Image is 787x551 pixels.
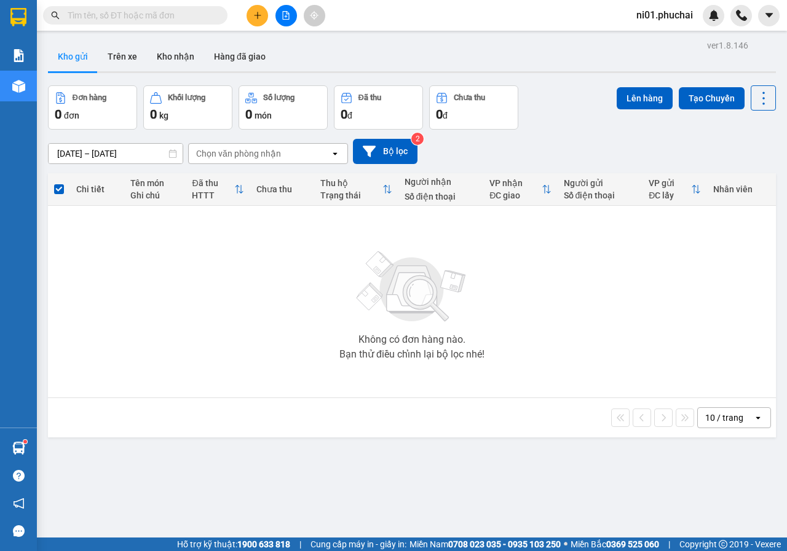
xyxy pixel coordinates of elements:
button: Chưa thu0đ [429,85,518,130]
button: plus [247,5,268,26]
div: Không có đơn hàng nào. [358,335,465,345]
span: message [13,525,25,537]
span: | [668,537,670,551]
span: copyright [719,540,727,549]
img: icon-new-feature [708,10,719,21]
sup: 1 [23,440,27,444]
svg: open [330,149,340,158]
div: Số điện thoại [564,190,637,200]
div: Đã thu [192,178,234,188]
div: HTTT [192,190,234,200]
th: Toggle SortBy [483,173,557,206]
button: caret-down [758,5,780,26]
input: Select a date range. [49,144,183,163]
img: solution-icon [12,49,25,62]
button: Khối lượng0kg [143,85,232,130]
span: 0 [150,107,157,122]
button: file-add [275,5,297,26]
div: Số lượng [263,93,295,102]
button: Tạo Chuyến [679,87,745,109]
span: 0 [55,107,61,122]
span: caret-down [764,10,775,21]
span: 0 [245,107,252,122]
div: Chưa thu [454,93,485,102]
span: search [51,11,60,20]
div: Ghi chú [130,190,180,200]
button: Lên hàng [617,87,673,109]
svg: open [753,413,763,423]
div: Chọn văn phòng nhận [196,147,281,160]
span: món [255,111,272,120]
span: đ [443,111,448,120]
button: Bộ lọc [353,139,417,164]
div: Nhân viên [713,184,770,194]
span: kg [159,111,168,120]
button: Trên xe [98,42,147,71]
img: warehouse-icon [12,442,25,455]
div: ĐC giao [489,190,541,200]
strong: 0369 525 060 [606,539,659,549]
span: ni01.phuchai [627,7,703,23]
img: phone-icon [736,10,747,21]
button: aim [304,5,325,26]
span: plus [253,11,262,20]
span: Miền Bắc [571,537,659,551]
input: Tìm tên, số ĐT hoặc mã đơn [68,9,213,22]
span: aim [310,11,318,20]
button: Kho gửi [48,42,98,71]
strong: 1900 633 818 [237,539,290,549]
div: Trạng thái [320,190,382,200]
th: Toggle SortBy [643,173,706,206]
div: Người nhận [405,177,478,187]
th: Toggle SortBy [314,173,398,206]
span: Cung cấp máy in - giấy in: [310,537,406,551]
sup: 2 [411,133,424,145]
div: Số điện thoại [405,192,478,201]
div: ver 1.8.146 [707,39,748,52]
button: Đã thu0đ [334,85,423,130]
span: đơn [64,111,79,120]
button: Số lượng0món [239,85,328,130]
span: 0 [436,107,443,122]
span: đ [347,111,352,120]
span: Miền Nam [409,537,561,551]
span: 0 [341,107,347,122]
div: Đã thu [358,93,381,102]
span: file-add [282,11,290,20]
span: notification [13,498,25,509]
div: VP nhận [489,178,541,188]
div: Chi tiết [76,184,118,194]
button: Hàng đã giao [204,42,275,71]
span: question-circle [13,470,25,482]
div: Người gửi [564,178,637,188]
div: VP gửi [649,178,690,188]
div: Tên món [130,178,180,188]
img: svg+xml;base64,PHN2ZyBjbGFzcz0ibGlzdC1wbHVnX19zdmciIHhtbG5zPSJodHRwOi8vd3d3LnczLm9yZy8yMDAwL3N2Zy... [350,244,473,330]
div: Thu hộ [320,178,382,188]
th: Toggle SortBy [186,173,250,206]
button: Kho nhận [147,42,204,71]
div: Đơn hàng [73,93,106,102]
div: ĐC lấy [649,190,690,200]
div: 10 / trang [705,412,743,424]
div: Khối lượng [168,93,205,102]
span: Hỗ trợ kỹ thuật: [177,537,290,551]
span: ⚪️ [564,542,568,547]
button: Đơn hàng0đơn [48,85,137,130]
img: warehouse-icon [12,80,25,93]
img: logo-vxr [10,8,26,26]
span: | [299,537,301,551]
strong: 0708 023 035 - 0935 103 250 [448,539,561,549]
div: Chưa thu [256,184,308,194]
div: Bạn thử điều chỉnh lại bộ lọc nhé! [339,350,484,359]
